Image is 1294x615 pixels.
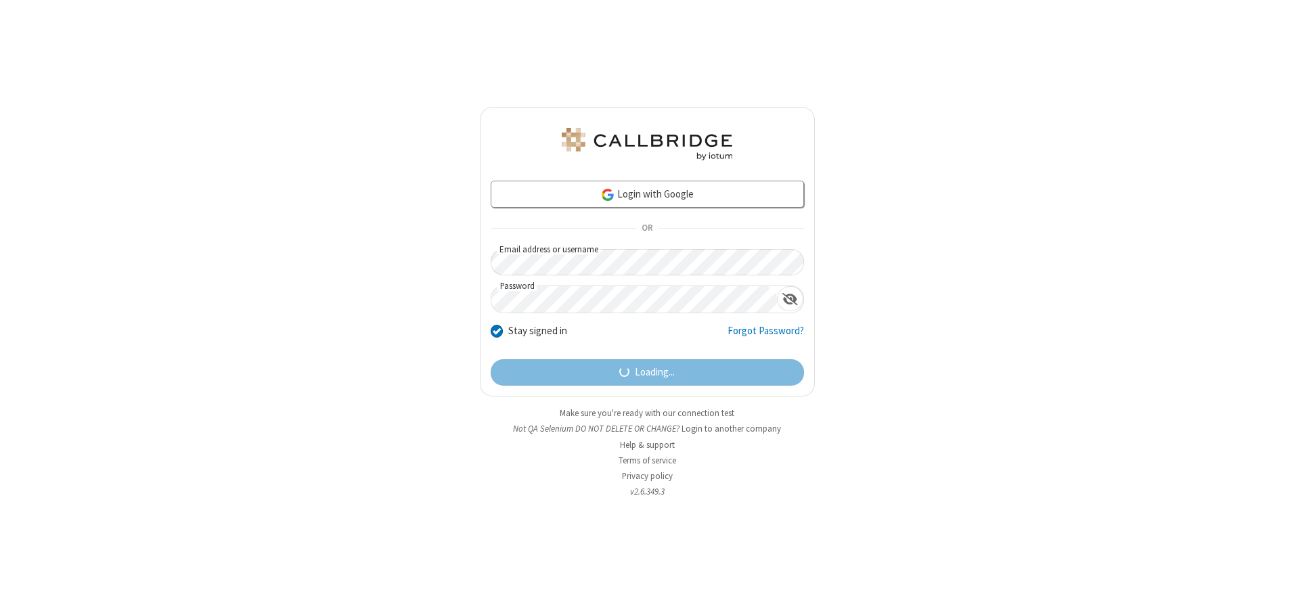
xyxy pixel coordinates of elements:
img: google-icon.png [600,187,615,202]
div: Show password [777,286,803,311]
li: v2.6.349.3 [480,485,815,498]
a: Help & support [620,439,675,451]
button: Loading... [491,359,804,386]
input: Password [491,286,777,313]
a: Make sure you're ready with our connection test [560,407,734,419]
a: Privacy policy [622,470,673,482]
a: Login with Google [491,181,804,208]
a: Forgot Password? [728,323,804,349]
span: OR [636,219,658,238]
span: Loading... [635,365,675,380]
img: QA Selenium DO NOT DELETE OR CHANGE [559,128,735,160]
label: Stay signed in [508,323,567,339]
li: Not QA Selenium DO NOT DELETE OR CHANGE? [480,422,815,435]
a: Terms of service [619,455,676,466]
input: Email address or username [491,249,804,275]
button: Login to another company [682,422,781,435]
